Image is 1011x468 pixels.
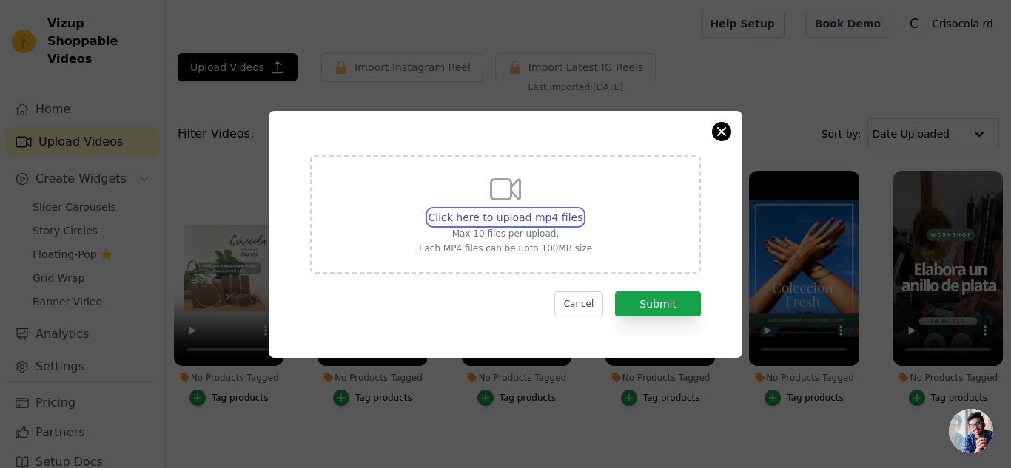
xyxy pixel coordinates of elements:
p: Each MP4 files can be upto 100MB size [419,243,592,254]
p: Max 10 files per upload. [419,228,592,240]
span: Click here to upload mp4 files [429,211,583,223]
button: Submit [615,291,701,316]
button: Close modal [713,123,730,140]
a: Chat abierto [949,409,993,453]
button: Cancel [554,291,604,316]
